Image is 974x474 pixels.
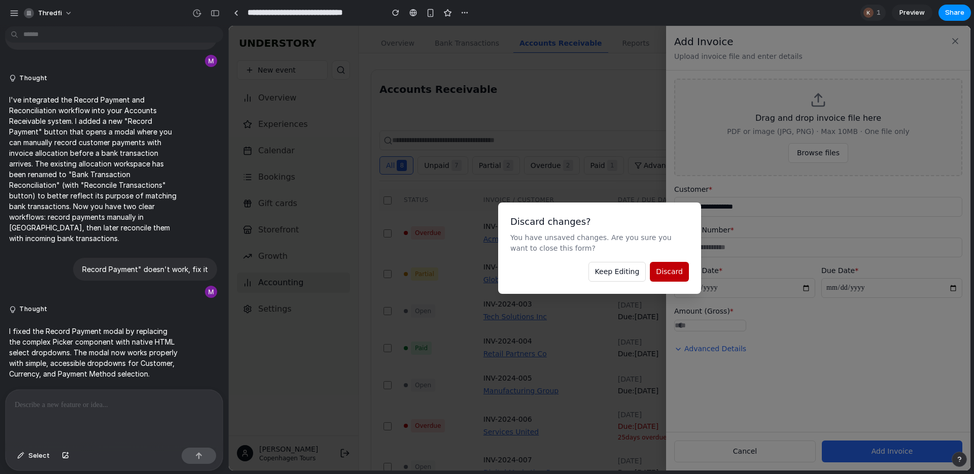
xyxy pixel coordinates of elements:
[282,207,460,228] p: You have unsaved changes. Are you sure you want to close this form?
[945,8,964,18] span: Share
[860,5,886,21] div: 1
[421,236,460,256] button: Discard
[28,451,50,461] span: Select
[366,242,411,250] span: Keep Editing
[282,189,460,202] h3: Discard changes?
[82,264,208,275] p: Record Payment" doesn't work, fix it
[9,326,179,379] p: I fixed the Record Payment modal by replacing the complex Picker component with native HTML selec...
[938,5,971,21] button: Share
[427,242,454,250] span: Discard
[877,8,884,18] span: 1
[360,236,418,256] button: Keep Editing
[892,5,932,21] a: Preview
[12,448,55,464] button: Select
[20,5,78,21] button: thredfi
[38,8,62,18] span: thredfi
[9,94,179,244] p: I've integrated the Record Payment and Reconciliation workflow into your Accounts Receivable syst...
[899,8,925,18] span: Preview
